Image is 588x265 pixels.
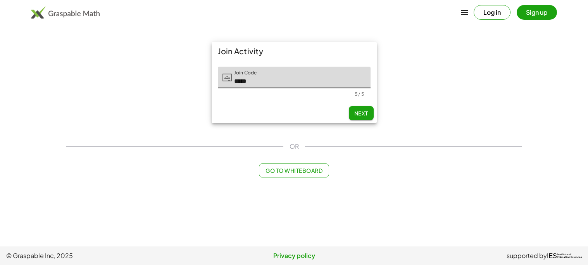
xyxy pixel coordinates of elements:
[355,91,364,97] div: 5 / 5
[354,110,368,117] span: Next
[507,251,547,260] span: supported by
[547,252,557,260] span: IES
[266,167,322,174] span: Go to Whiteboard
[557,253,582,259] span: Institute of Education Sciences
[212,42,377,60] div: Join Activity
[517,5,557,20] button: Sign up
[6,251,198,260] span: © Graspable Inc, 2025
[349,106,374,120] button: Next
[474,5,510,20] button: Log in
[198,251,390,260] a: Privacy policy
[259,163,329,177] button: Go to Whiteboard
[547,251,582,260] a: IESInstitute ofEducation Sciences
[290,142,299,151] span: OR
